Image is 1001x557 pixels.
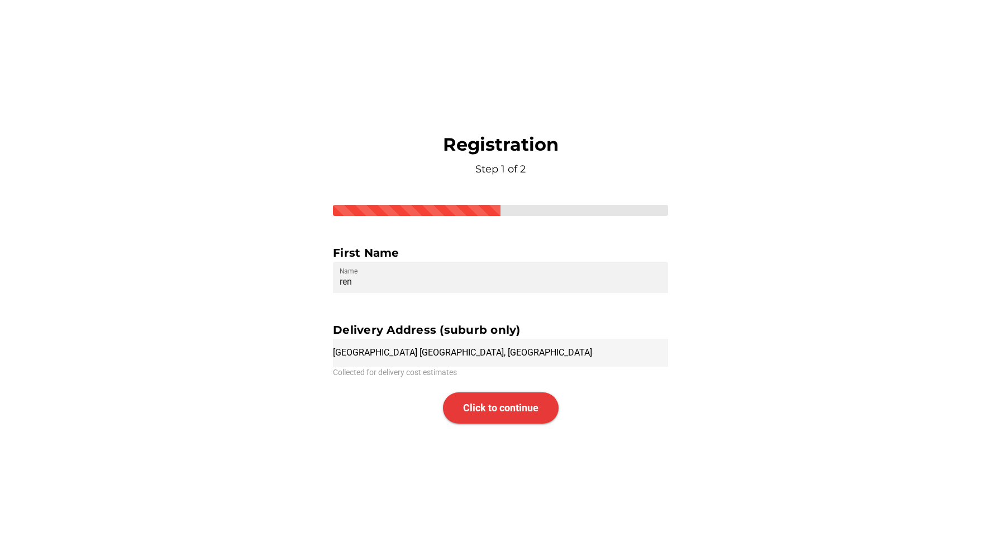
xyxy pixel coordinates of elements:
[333,244,668,262] div: First Name
[340,262,661,293] input: Name
[475,163,526,175] span: Step 1 of 2
[333,339,668,367] input: Suburb location
[333,321,668,339] div: Delivery Address (suburb only)
[443,392,559,424] button: Click to continue
[443,133,559,177] div: Registration
[463,402,538,414] span: Click to continue
[333,367,668,378] div: Collected for delivery cost estimates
